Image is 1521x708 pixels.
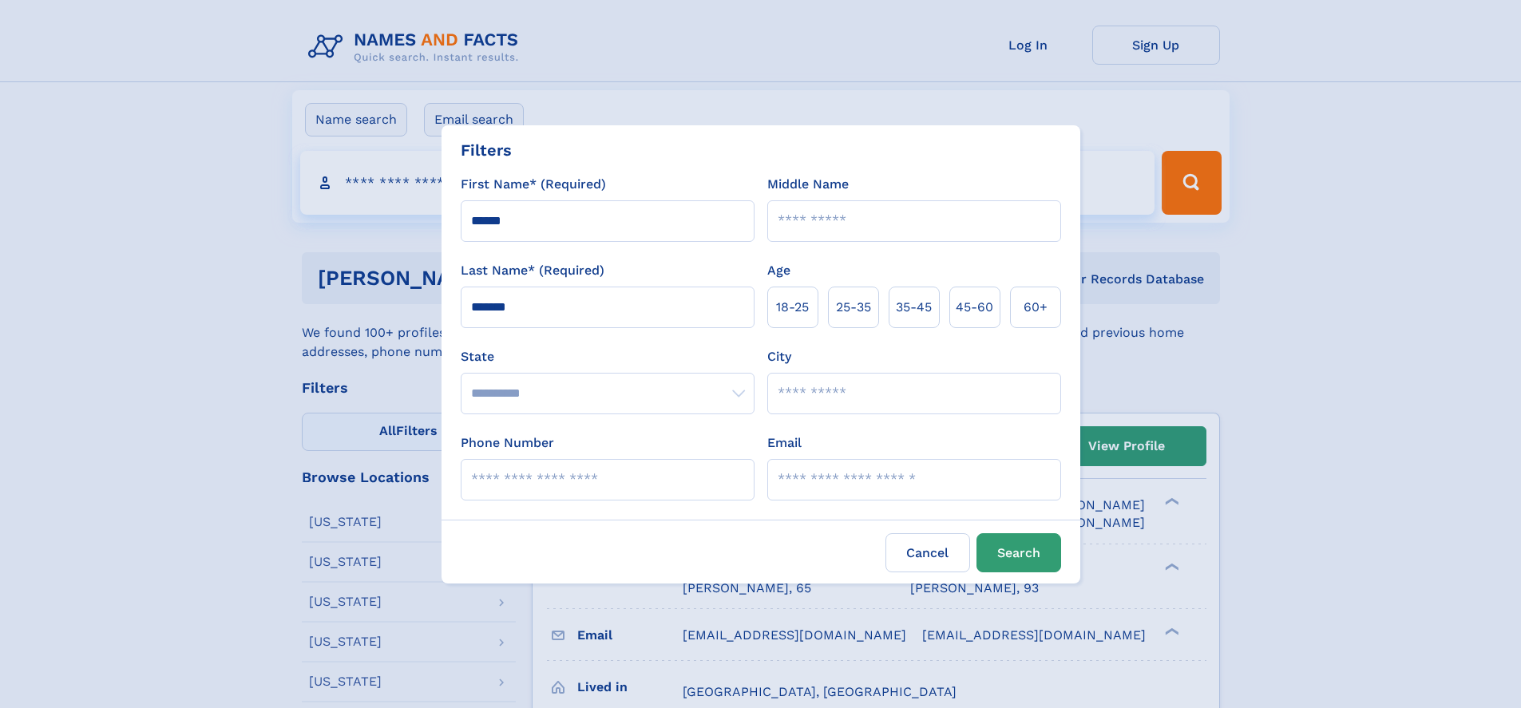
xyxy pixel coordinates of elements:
[767,347,791,366] label: City
[836,298,871,317] span: 25‑35
[885,533,970,572] label: Cancel
[461,261,604,280] label: Last Name* (Required)
[461,175,606,194] label: First Name* (Required)
[461,138,512,162] div: Filters
[461,347,755,366] label: State
[896,298,932,317] span: 35‑45
[767,433,802,453] label: Email
[956,298,993,317] span: 45‑60
[767,261,790,280] label: Age
[976,533,1061,572] button: Search
[767,175,849,194] label: Middle Name
[1024,298,1048,317] span: 60+
[776,298,809,317] span: 18‑25
[461,433,554,453] label: Phone Number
